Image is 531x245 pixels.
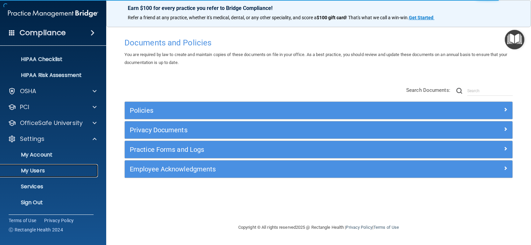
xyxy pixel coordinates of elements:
[130,144,507,155] a: Practice Forms and Logs
[20,28,66,37] h4: Compliance
[8,87,97,95] a: OSHA
[130,125,507,135] a: Privacy Documents
[409,15,433,20] strong: Get Started
[130,126,411,134] h5: Privacy Documents
[197,217,440,238] div: Copyright © All rights reserved 2025 @ Rectangle Health | |
[8,7,98,20] img: PMB logo
[346,15,409,20] span: ! That's what we call a win-win.
[130,165,411,173] h5: Employee Acknowledgments
[409,15,434,20] a: Get Started
[20,103,29,111] p: PCI
[44,217,74,224] a: Privacy Policy
[124,52,507,65] span: You are required by law to create and maintain copies of these documents on file in your office. ...
[4,167,95,174] p: My Users
[373,225,399,230] a: Terms of Use
[8,119,97,127] a: OfficeSafe University
[4,56,95,63] p: HIPAA Checklist
[124,38,513,47] h4: Documents and Policies
[130,105,507,116] a: Policies
[317,15,346,20] strong: $100 gift card
[467,86,513,96] input: Search
[130,164,507,174] a: Employee Acknowledgments
[8,135,97,143] a: Settings
[20,87,37,95] p: OSHA
[130,107,411,114] h5: Policies
[4,152,95,158] p: My Account
[4,199,95,206] p: Sign Out
[505,30,524,49] button: Open Resource Center
[20,135,44,143] p: Settings
[128,5,509,11] p: Earn $100 for every practice you refer to Bridge Compliance!
[456,88,462,94] img: ic-search.3b580494.png
[406,87,450,93] span: Search Documents:
[8,103,97,111] a: PCI
[4,72,95,79] p: HIPAA Risk Assessment
[346,225,372,230] a: Privacy Policy
[4,183,95,190] p: Services
[9,217,36,224] a: Terms of Use
[9,226,63,233] span: Ⓒ Rectangle Health 2024
[130,146,411,153] h5: Practice Forms and Logs
[128,15,317,20] span: Refer a friend at any practice, whether it's medical, dental, or any other speciality, and score a
[20,119,83,127] p: OfficeSafe University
